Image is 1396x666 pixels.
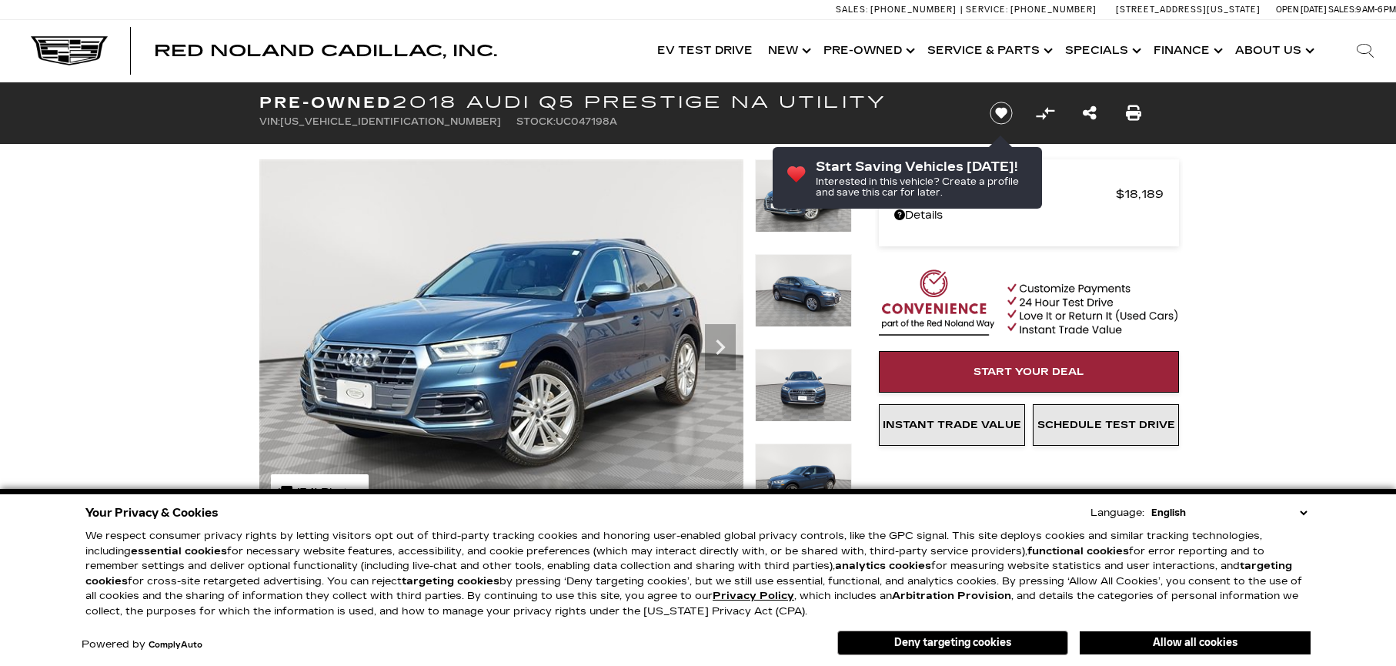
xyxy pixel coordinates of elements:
button: Allow all cookies [1080,631,1311,654]
h1: 2018 Audi Q5 Prestige NA Utility [259,94,964,111]
span: Open [DATE] [1276,5,1327,15]
button: Deny targeting cookies [837,631,1068,655]
div: Next [705,324,736,370]
span: Your Privacy & Cookies [85,502,219,524]
img: Used 2018 Blue Audi Prestige image 1 [259,159,743,523]
a: Privacy Policy [713,590,794,602]
span: UC047198A [556,116,617,127]
a: Pre-Owned [816,20,920,82]
a: [STREET_ADDRESS][US_STATE] [1116,5,1261,15]
img: Cadillac Dark Logo with Cadillac White Text [31,36,108,65]
a: EV Test Drive [650,20,760,82]
img: Used 2018 Blue Audi Prestige image 1 [755,159,852,233]
a: Sales: [PHONE_NUMBER] [836,5,960,14]
span: [US_VEHICLE_IDENTIFICATION_NUMBER] [280,116,501,127]
strong: functional cookies [1027,545,1129,557]
a: Instant Trade Value [879,404,1025,446]
a: Share this Pre-Owned 2018 Audi Q5 Prestige NA Utility [1083,102,1097,124]
button: Compare vehicle [1034,102,1057,125]
img: Used 2018 Blue Audi Prestige image 3 [755,349,852,422]
img: Used 2018 Blue Audi Prestige image 2 [755,254,852,327]
a: Specials [1057,20,1146,82]
a: Service: [PHONE_NUMBER] [960,5,1100,14]
span: Red [PERSON_NAME] [894,183,1116,205]
span: Stock: [516,116,556,127]
a: New [760,20,816,82]
div: Powered by [82,640,202,650]
strong: essential cookies [131,545,227,557]
strong: analytics cookies [835,560,931,572]
span: VIN: [259,116,280,127]
a: About Us [1227,20,1319,82]
button: Save vehicle [984,101,1018,126]
span: [PHONE_NUMBER] [870,5,957,15]
strong: targeting cookies [85,560,1292,587]
a: Print this Pre-Owned 2018 Audi Q5 Prestige NA Utility [1126,102,1141,124]
select: Language Select [1147,505,1311,520]
strong: Arbitration Provision [892,590,1011,602]
span: Red Noland Cadillac, Inc. [154,42,497,60]
span: Sales: [836,5,868,15]
div: Language: [1090,508,1144,518]
img: Used 2018 Blue Audi Prestige image 4 [755,443,852,517]
a: Finance [1146,20,1227,82]
p: We respect consumer privacy rights by letting visitors opt out of third-party tracking cookies an... [85,529,1311,619]
strong: targeting cookies [402,575,499,587]
a: ComplyAuto [149,641,202,650]
span: $18,189 [1116,183,1164,205]
span: 9 AM-6 PM [1356,5,1396,15]
a: Schedule Test Drive [1033,404,1179,446]
a: Service & Parts [920,20,1057,82]
span: Start Your Deal [974,366,1084,378]
span: Sales: [1328,5,1356,15]
span: Schedule Test Drive [1037,419,1175,431]
strong: Pre-Owned [259,93,392,112]
a: Red Noland Cadillac, Inc. [154,43,497,59]
span: [PHONE_NUMBER] [1010,5,1097,15]
a: Red [PERSON_NAME] $18,189 [894,183,1164,205]
a: Start Your Deal [879,351,1179,393]
span: Instant Trade Value [883,419,1021,431]
a: Details [894,205,1164,226]
div: (34) Photos [271,474,369,511]
span: Service: [966,5,1008,15]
